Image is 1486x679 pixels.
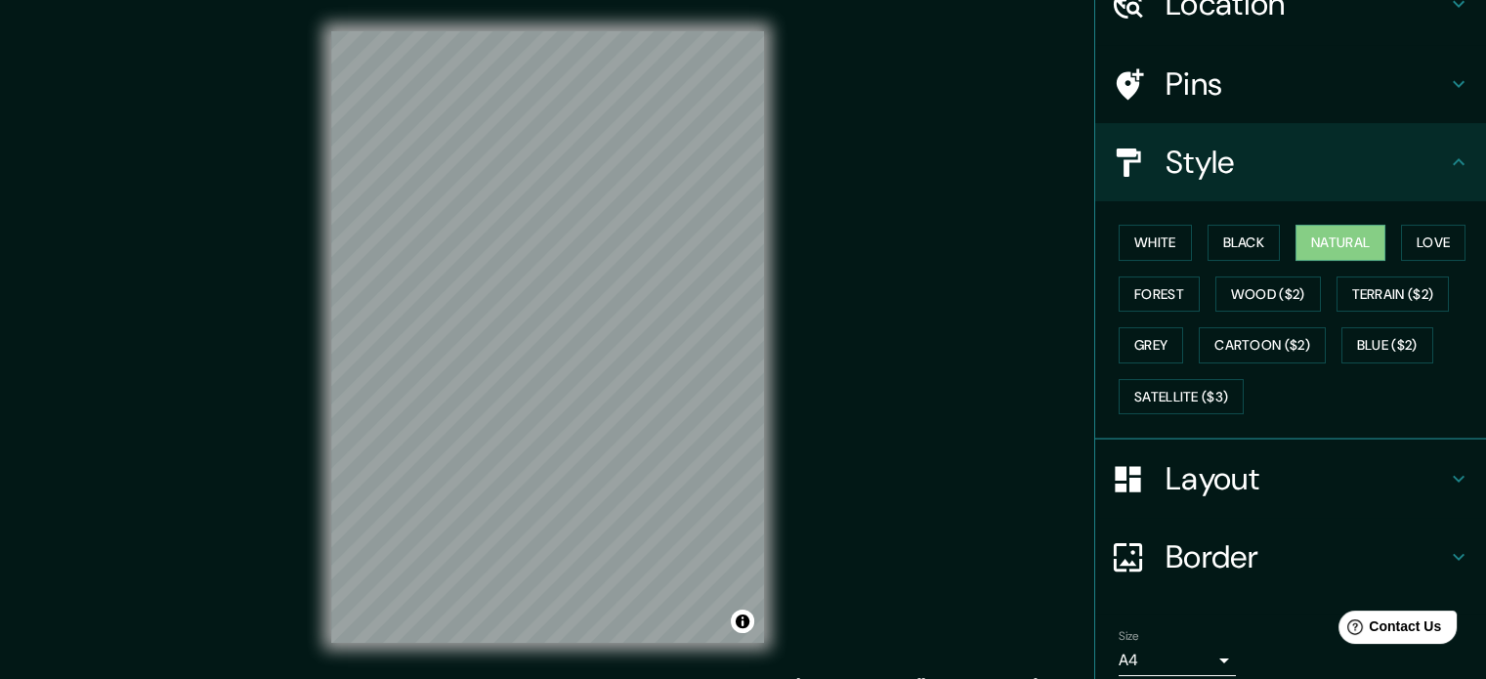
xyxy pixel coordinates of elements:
[1295,225,1385,261] button: Natural
[1312,603,1465,658] iframe: Help widget launcher
[731,610,754,633] button: Toggle attribution
[1095,440,1486,518] div: Layout
[1166,459,1447,498] h4: Layout
[1337,276,1450,313] button: Terrain ($2)
[1119,225,1192,261] button: White
[1119,276,1200,313] button: Forest
[1341,327,1433,363] button: Blue ($2)
[1166,143,1447,182] h4: Style
[1166,64,1447,104] h4: Pins
[1119,645,1236,676] div: A4
[1095,518,1486,596] div: Border
[331,31,764,643] canvas: Map
[1215,276,1321,313] button: Wood ($2)
[1119,327,1183,363] button: Grey
[1401,225,1465,261] button: Love
[1208,225,1281,261] button: Black
[1119,628,1139,645] label: Size
[1166,537,1447,576] h4: Border
[1199,327,1326,363] button: Cartoon ($2)
[1095,123,1486,201] div: Style
[1119,379,1244,415] button: Satellite ($3)
[1095,45,1486,123] div: Pins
